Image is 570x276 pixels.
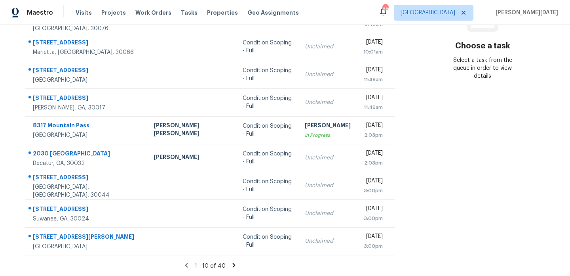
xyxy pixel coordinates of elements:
div: Condition Scoping - Full [243,150,292,166]
div: [GEOGRAPHIC_DATA] [33,76,141,84]
div: Condition Scoping - Full [243,233,292,249]
div: 2030 [GEOGRAPHIC_DATA] [33,149,141,159]
div: [PERSON_NAME] [305,121,351,131]
div: 8317 Mountain Pass [33,121,141,131]
div: Unclaimed [305,182,351,190]
span: Tasks [181,10,198,15]
div: 11:49am [363,76,383,84]
div: [STREET_ADDRESS][PERSON_NAME] [33,233,141,243]
span: [GEOGRAPHIC_DATA] [401,9,455,17]
div: Unclaimed [305,237,351,245]
div: Unclaimed [305,154,351,162]
div: Condition Scoping - Full [243,67,292,82]
div: [STREET_ADDRESS] [33,173,141,183]
span: 1 - 10 of 40 [195,263,226,269]
div: [DATE] [363,232,383,242]
div: Condition Scoping - Full [243,39,292,55]
div: [DATE] [363,205,383,215]
div: Unclaimed [305,43,351,51]
div: [DATE] [363,149,383,159]
div: [DATE] [363,121,383,131]
div: 11:49am [363,103,383,111]
div: [STREET_ADDRESS] [33,94,141,104]
div: 3:00pm [363,187,383,195]
div: Condition Scoping - Full [243,122,292,138]
div: [STREET_ADDRESS] [33,38,141,48]
div: [STREET_ADDRESS] [33,205,141,215]
div: Suwanee, GA, 30024 [33,215,141,223]
div: Condition Scoping - Full [243,205,292,221]
h3: Choose a task [455,42,510,50]
div: [DATE] [363,177,383,187]
div: Decatur, GA, 30032 [33,159,141,167]
div: Select a task from the queue in order to view details [445,56,520,80]
div: Unclaimed [305,209,351,217]
div: [PERSON_NAME], GA, 30017 [33,104,141,112]
div: [DATE] [363,94,383,103]
div: [GEOGRAPHIC_DATA] [33,243,141,251]
div: 88 [382,5,388,13]
div: [GEOGRAPHIC_DATA], [GEOGRAPHIC_DATA], 30044 [33,183,141,199]
div: 3:00pm [363,242,383,250]
span: Work Orders [135,9,171,17]
div: In Progress [305,131,351,139]
div: Marietta, [GEOGRAPHIC_DATA], 30066 [33,48,141,56]
div: 10:01am [363,48,383,56]
div: [DATE] [363,38,383,48]
div: [GEOGRAPHIC_DATA] [33,131,141,139]
div: Condition Scoping - Full [243,94,292,110]
div: [PERSON_NAME] [PERSON_NAME] [154,121,230,139]
div: [PERSON_NAME] [154,153,230,163]
div: 3:00pm [363,215,383,222]
div: 2:03pm [363,131,383,139]
div: Unclaimed [305,71,351,79]
span: Maestro [27,9,53,17]
div: 2:03pm [363,159,383,167]
span: Properties [207,9,238,17]
span: Projects [101,9,126,17]
div: [STREET_ADDRESS] [33,66,141,76]
div: Unclaimed [305,98,351,106]
span: Geo Assignments [247,9,299,17]
div: Condition Scoping - Full [243,178,292,194]
div: [DATE] [363,66,383,76]
span: Visits [76,9,92,17]
span: [PERSON_NAME][DATE] [492,9,558,17]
